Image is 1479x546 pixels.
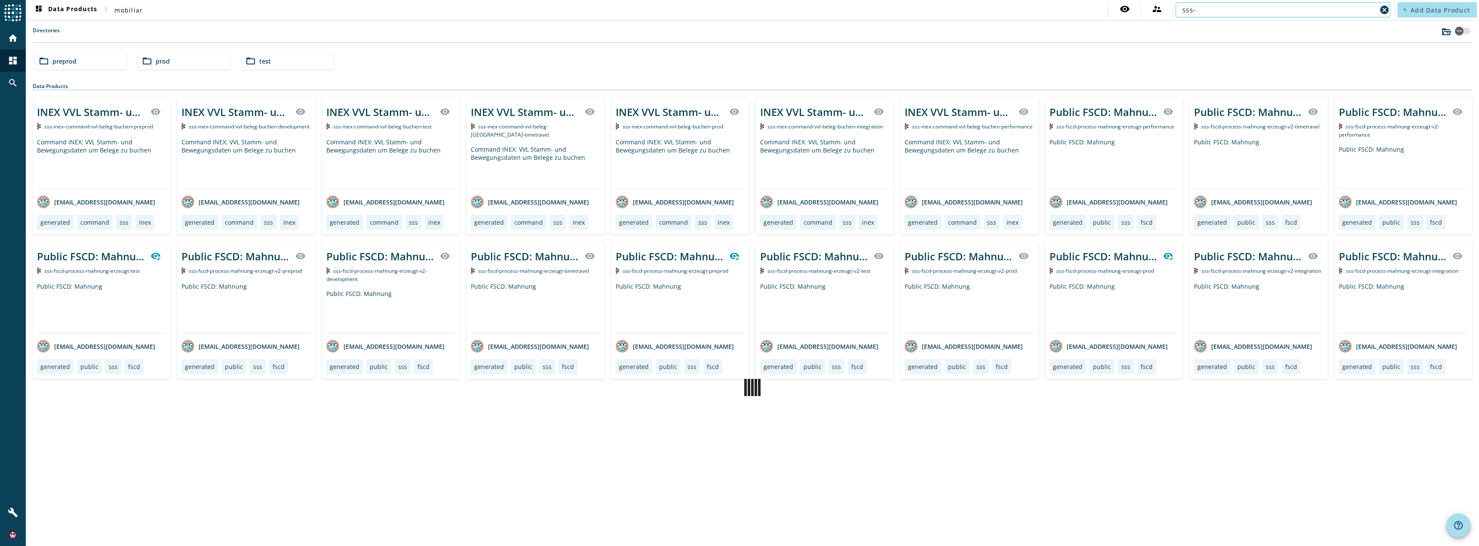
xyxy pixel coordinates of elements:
[478,267,589,275] span: Kafka Topic: sss-fscd-process-mahnung-erzeugt-timetravel
[181,249,290,263] div: Public FSCD: Mahnung
[1049,282,1178,333] div: Public FSCD: Mahnung
[471,340,484,353] img: avatar
[764,363,793,371] div: generated
[440,251,450,261] mat-icon: visibility
[80,218,109,226] div: command
[34,5,44,15] mat-icon: dashboard
[553,218,562,226] div: sss
[760,340,878,353] div: [EMAIL_ADDRESS][DOMAIN_NAME]
[30,2,101,18] button: Data Products
[1382,363,1400,371] div: public
[156,57,170,65] span: prod
[37,138,166,189] div: Command INEX: VVL Stamm- und Bewegungsdaten um Belege zu buchen
[37,340,155,353] div: [EMAIL_ADDRESS][DOMAIN_NAME]
[804,218,832,226] div: command
[326,123,330,129] img: Kafka Topic: sss-inex-command-vvl-beleg-buchen-test
[874,107,884,117] mat-icon: visibility
[851,363,863,371] div: fscd
[1049,138,1178,189] div: Public FSCD: Mahnung
[1411,6,1470,14] span: Add Data Product
[181,105,290,119] div: INEX VVL Stamm- und Bewegungsdaten
[330,363,359,371] div: generated
[39,56,49,66] mat-icon: folder_open
[1339,268,1343,274] img: Kafka Topic: sss-fscd-process-mahnung-erzeugt-integration
[225,363,243,371] div: public
[905,105,1013,119] div: INEX VVL Stamm- und Bewegungsdaten
[471,195,589,208] div: [EMAIL_ADDRESS][DOMAIN_NAME]
[185,363,215,371] div: generated
[1452,107,1463,117] mat-icon: visibility
[843,218,852,226] div: sss
[804,363,822,371] div: public
[142,56,152,66] mat-icon: folder_open
[326,249,435,263] div: Public FSCD: Mahnung
[1197,218,1227,226] div: generated
[948,363,966,371] div: public
[760,138,889,189] div: Command INEX: VVL Stamm- und Bewegungsdaten um Belege zu buchen
[1194,268,1198,274] img: Kafka Topic: sss-fscd-process-mahnung-erzeugt-v2-integration
[1049,105,1158,119] div: Public FSCD: Mahnung
[428,218,440,226] div: inex
[1049,340,1168,353] div: [EMAIL_ADDRESS][DOMAIN_NAME]
[1141,218,1153,226] div: fscd
[905,249,1013,263] div: Public FSCD: Mahnung
[1346,267,1458,275] span: Kafka Topic: sss-fscd-process-mahnung-erzeugt-integration
[8,507,18,518] mat-icon: build
[326,195,445,208] div: [EMAIL_ADDRESS][DOMAIN_NAME]
[9,531,17,539] img: f40bc641cdaa4136c0e0558ddde32189
[1201,267,1321,275] span: Kafka Topic: sss-fscd-process-mahnung-erzeugt-v2-integration
[1056,123,1174,130] span: Kafka Topic: sss-fscd-process-mahnung-erzeugt-performance
[326,195,339,208] img: avatar
[1452,251,1463,261] mat-icon: visibility
[1049,195,1168,208] div: [EMAIL_ADDRESS][DOMAIN_NAME]
[1194,282,1323,333] div: Public FSCD: Mahnung
[585,107,595,117] mat-icon: visibility
[1342,218,1372,226] div: generated
[181,138,310,189] div: Command INEX: VVL Stamm- und Bewegungsdaten um Belege zu buchen
[326,105,435,119] div: INEX VVL Stamm- und Bewegungsdaten
[471,123,475,129] img: Kafka Topic: sss-inex-command-vvl-beleg-buchen-timetravel
[1019,107,1029,117] mat-icon: visibility
[905,123,908,129] img: Kafka Topic: sss-inex-command-vvl-beleg-buchen-performance
[987,218,996,226] div: sss
[80,363,98,371] div: public
[1382,218,1400,226] div: public
[1194,195,1312,208] div: [EMAIL_ADDRESS][DOMAIN_NAME]
[1237,363,1255,371] div: public
[181,340,194,353] img: avatar
[1266,218,1275,226] div: sss
[1308,107,1318,117] mat-icon: visibility
[1093,218,1111,226] div: public
[1430,363,1442,371] div: fscd
[370,218,399,226] div: command
[37,268,41,274] img: Kafka Topic: sss-fscd-process-mahnung-erzeugt-test
[616,340,734,353] div: [EMAIL_ADDRESS][DOMAIN_NAME]
[471,195,484,208] img: avatar
[1182,5,1377,15] input: Search (% or * for wildcards)
[1194,195,1207,208] img: avatar
[34,5,97,15] span: Data Products
[471,282,600,333] div: Public FSCD: Mahnung
[1093,363,1111,371] div: public
[295,107,306,117] mat-icon: visibility
[760,340,773,353] img: avatar
[471,340,589,353] div: [EMAIL_ADDRESS][DOMAIN_NAME]
[1285,218,1297,226] div: fscd
[1339,340,1352,353] img: avatar
[417,363,430,371] div: fscd
[1378,4,1390,16] button: Clear
[326,340,339,353] img: avatar
[181,340,300,353] div: [EMAIL_ADDRESS][DOMAIN_NAME]
[764,218,793,226] div: generated
[37,195,155,208] div: [EMAIL_ADDRESS][DOMAIN_NAME]
[264,218,273,226] div: sss
[760,268,764,274] img: Kafka Topic: sss-fscd-process-mahnung-erzeugt-v2-test
[474,363,504,371] div: generated
[1339,249,1447,263] div: Public FSCD: Mahnung
[44,123,153,130] span: Kafka Topic: sss-inex-command-vvl-beleg-buchen-preprod
[707,363,719,371] div: fscd
[1194,138,1323,189] div: Public FSCD: Mahnung
[283,218,295,226] div: inex
[905,138,1034,189] div: Command INEX: VVL Stamm- und Bewegungsdaten um Belege zu buchen
[1152,4,1162,14] mat-icon: supervisor_account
